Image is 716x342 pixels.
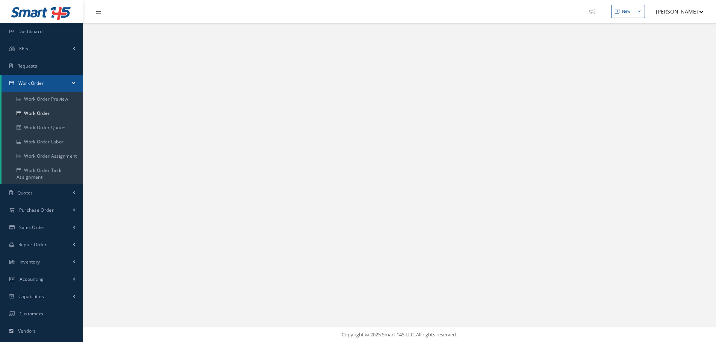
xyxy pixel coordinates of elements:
button: New [611,5,645,18]
span: Vendors [18,328,36,334]
span: Sales Order [19,224,45,231]
a: Work Order Quotes [2,121,83,135]
span: Customers [20,310,44,317]
div: Copyright © 2025 Smart 145 LLC. All rights reserved. [90,331,708,339]
a: Work Order Assignment [2,149,83,163]
span: Quotes [17,190,33,196]
button: [PERSON_NAME] [649,4,704,19]
a: Work Order Task Assignment [2,163,83,184]
a: Work Order [2,106,83,121]
a: Work Order [2,75,83,92]
span: Repair Order [18,241,47,248]
span: Accounting [20,276,44,282]
a: Work Order Preview [2,92,83,106]
span: KPIs [19,45,28,52]
span: Work Order [18,80,44,86]
span: Requests [17,63,37,69]
span: Purchase Order [19,207,54,213]
span: Capabilities [18,293,44,300]
span: Dashboard [18,28,43,35]
div: New [622,8,631,15]
span: Inventory [20,259,40,265]
a: Work Order Labor [2,135,83,149]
